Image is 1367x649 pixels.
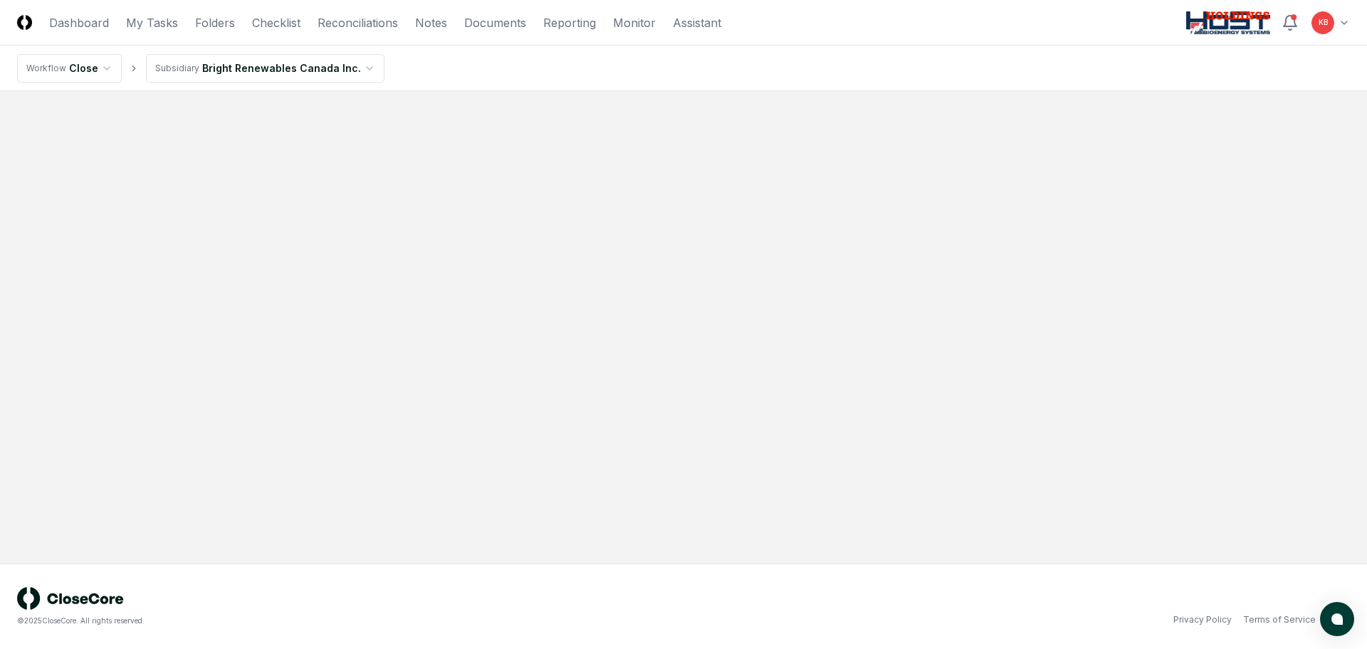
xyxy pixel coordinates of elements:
div: Workflow [26,62,66,75]
a: Notes [415,14,447,31]
img: Logo [17,15,32,30]
a: Documents [464,14,526,31]
nav: breadcrumb [17,54,384,83]
div: © 2025 CloseCore. All rights reserved. [17,616,683,626]
a: Privacy Policy [1173,613,1232,626]
img: Host NA Holdings logo [1186,11,1271,34]
a: Reporting [543,14,596,31]
a: Dashboard [49,14,109,31]
a: Monitor [613,14,656,31]
div: Subsidiary [155,62,199,75]
a: Terms of Service [1243,613,1316,626]
a: Folders [195,14,235,31]
a: My Tasks [126,14,178,31]
button: KB [1310,10,1336,36]
button: atlas-launcher [1320,602,1354,636]
a: Reconciliations [318,14,398,31]
img: logo [17,587,124,610]
a: Assistant [673,14,721,31]
span: KB [1319,17,1328,28]
a: Checklist [252,14,300,31]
